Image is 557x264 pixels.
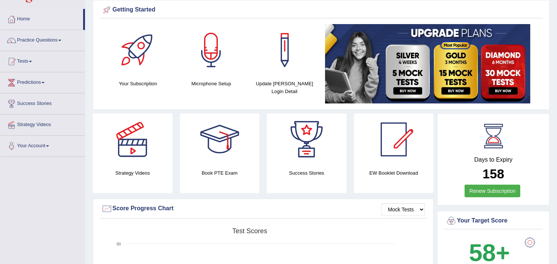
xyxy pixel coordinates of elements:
[0,93,85,112] a: Success Stories
[482,166,504,181] b: 158
[0,51,85,70] a: Tests
[93,169,173,177] h4: Strategy Videos
[446,156,541,163] h4: Days to Expiry
[325,24,530,103] img: small5.jpg
[180,169,260,177] h4: Book PTE Exam
[105,80,171,88] h4: Your Subscription
[178,80,245,88] h4: Microphone Setup
[0,72,85,91] a: Predictions
[465,185,521,197] a: Renew Subscription
[0,9,83,27] a: Home
[232,227,267,235] tspan: Test scores
[101,4,541,16] div: Getting Started
[267,169,347,177] h4: Success Stories
[354,169,434,177] h4: EW Booklet Download
[117,242,121,246] text: 90
[446,215,541,227] div: Your Target Score
[101,203,425,214] div: Score Progress Chart
[0,30,85,49] a: Practice Questions
[252,80,318,95] h4: Update [PERSON_NAME] Login Detail
[0,115,85,133] a: Strategy Videos
[0,136,85,154] a: Your Account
